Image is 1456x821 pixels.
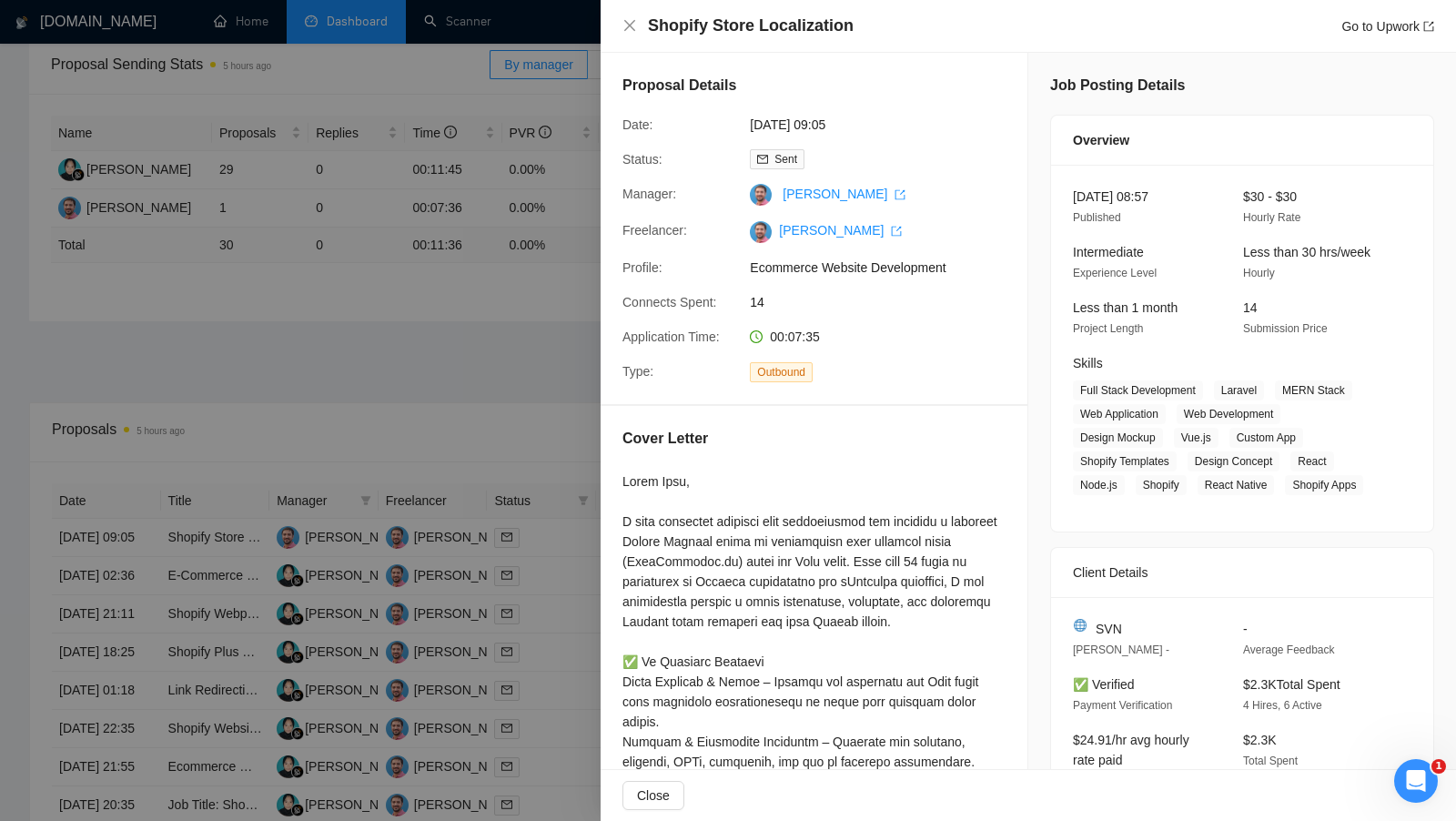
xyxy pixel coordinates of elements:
button: go back [12,7,46,42]
span: Close [637,786,670,806]
span: Головна [33,613,88,626]
span: ✅ Verified [1073,677,1135,692]
span: Less than 30 hrs/week [1243,245,1370,259]
span: Vue.js [1174,428,1218,448]
span: 1 [1431,759,1446,774]
p: Setting up a Scanner [18,372,324,391]
span: [DATE] 08:57 [1073,189,1148,204]
span: Shopify [1136,475,1187,495]
span: Статей: 15 [18,395,90,414]
span: Custom App [1229,428,1303,448]
div: Пошук в статтяхПошук в статтях [12,49,352,85]
h4: Shopify Store Localization [648,15,854,37]
a: [PERSON_NAME] export [779,223,902,238]
span: $24.91/hr avg hourly rate paid [1073,733,1189,767]
span: Допомога [268,613,339,626]
img: 🌐 [1074,619,1087,632]
span: $30 - $30 [1243,189,1297,204]
p: Dashboard [18,301,324,320]
span: Skills [1073,356,1103,370]
span: export [1423,21,1434,32]
iframe: Intercom live chat [1394,759,1438,803]
span: Laravel [1214,380,1264,400]
span: Web Development [1177,404,1281,424]
span: Application Time: [622,329,720,344]
span: $2.3K [1243,733,1277,747]
h2: 9 колекцій(-її) [18,107,346,129]
span: Manager: [622,187,676,201]
div: Закрити [319,8,352,41]
span: Повідомлення [135,613,229,626]
span: $2.3K Total Spent [1243,677,1340,692]
button: Повідомлення [121,568,242,641]
span: Experience Level [1073,267,1157,279]
span: Total Spent [1243,755,1298,767]
span: Overview [1073,130,1129,150]
h5: Job Posting Details [1050,75,1185,96]
span: Full Stack Development [1073,380,1203,400]
span: Project Length [1073,322,1143,335]
span: Payment Verification [1073,699,1172,712]
button: Close [622,781,684,810]
span: Статей: 4 [18,324,82,343]
span: mail [757,154,768,165]
span: React Native [1198,475,1275,495]
span: Sent [774,153,797,166]
span: Shopify Apps [1285,475,1363,495]
button: Допомога [243,568,364,641]
span: Design Mockup [1073,428,1163,448]
span: [DATE] 09:05 [750,115,1023,135]
span: Hourly [1243,267,1275,279]
span: 00:07:35 [770,329,820,344]
span: export [891,226,902,237]
span: Submission Price [1243,322,1328,335]
p: Using Auto Bidder [18,443,324,462]
span: 4 Hires, 6 Active [1243,699,1322,712]
span: Connects Spent: [622,295,717,309]
span: Ecommerce Website Development [750,258,1023,278]
span: 14 [750,292,1023,312]
button: Close [622,18,637,34]
span: React [1290,451,1333,471]
span: Статей: 6 [18,466,82,485]
div: Client Details [1073,548,1411,597]
span: Shopify Templates [1073,451,1177,471]
p: GigRadar Quick Start [18,159,324,178]
span: Статей: 20 [18,182,90,201]
p: Upwork Basics [18,230,324,249]
span: close [622,18,637,33]
span: Profile: [622,260,662,275]
span: - [1243,622,1248,636]
span: export [895,189,905,200]
a: [PERSON_NAME] export [783,187,905,201]
span: Less than 1 month [1073,300,1178,315]
span: Freelancer: [622,223,687,238]
p: Notifications [18,514,324,533]
span: 14 [1243,300,1258,315]
span: Type: [622,364,653,379]
span: Date: [622,117,652,132]
span: clock-circle [750,330,763,343]
span: Статей: 2 [18,537,82,556]
span: Node.js [1073,475,1125,495]
span: Intermediate [1073,245,1144,259]
input: Пошук в статтях [12,49,352,85]
span: [PERSON_NAME] - [1073,644,1169,656]
span: Outbound [750,362,813,382]
span: Average Feedback [1243,644,1335,656]
span: Published [1073,211,1121,224]
h1: Допомога [134,9,234,40]
h5: Cover Letter [622,428,708,450]
span: SVN [1096,619,1122,639]
h5: Proposal Details [622,75,736,96]
span: Status: [622,152,662,167]
span: Hourly Rate [1243,211,1300,224]
img: c1j6dRA7aYNogcOwKMXQnyXJ3YvL0qXeYu27qPaKqlpbbjQPEWKYMDABOCVF5TxsgJ [750,221,772,243]
span: MERN Stack [1275,380,1352,400]
span: Design Concept [1188,451,1279,471]
span: Web Application [1073,404,1166,424]
span: Статей: 4 [18,253,82,272]
a: Go to Upworkexport [1341,19,1434,34]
